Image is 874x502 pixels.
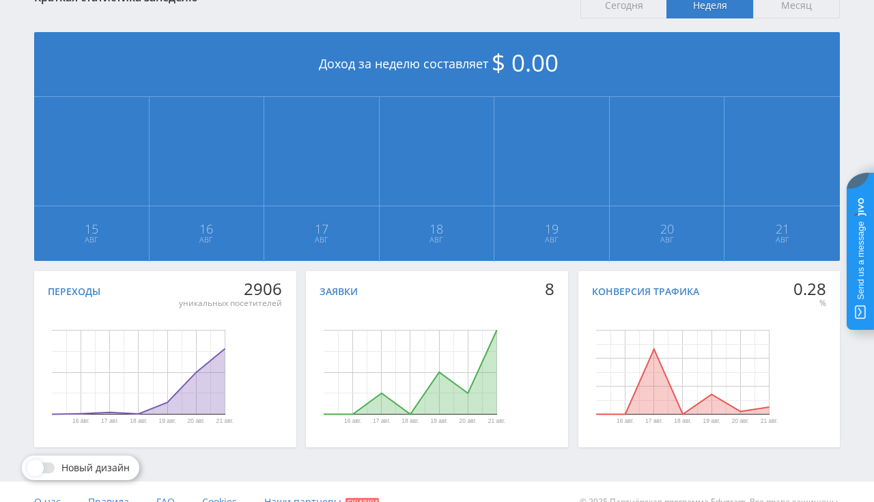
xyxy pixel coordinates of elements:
text: 19 авг. [158,418,175,425]
text: 21 авг. [488,418,505,425]
text: 19 авг. [703,418,720,425]
text: 16 авг. [344,418,361,425]
span: Авг [35,234,148,245]
span: Авг [380,234,494,245]
span: 21 [725,223,839,234]
svg: Диаграмма. [551,304,814,441]
div: 0.28 [793,279,826,298]
text: 18 авг. [674,418,691,425]
span: 15 [35,223,148,234]
span: Авг [150,234,264,245]
svg: Диаграмма. [279,304,541,441]
span: Авг [610,234,724,245]
text: 20 авг. [188,418,205,425]
text: 17 авг. [373,418,390,425]
div: 8 [545,279,554,298]
span: Новый дизайн [61,462,130,473]
div: Заявки [320,286,358,297]
span: 17 [265,223,378,234]
span: 18 [380,223,494,234]
text: 17 авг. [101,418,118,425]
text: 18 авг. [402,418,419,425]
div: Доход за неделю составляет [34,32,840,97]
div: уникальных посетителей [179,298,282,309]
span: Авг [495,234,608,245]
text: 21 авг. [760,418,777,425]
svg: Диаграмма. [7,304,270,441]
text: 20 авг. [460,418,477,425]
span: Авг [265,234,378,245]
text: 19 авг. [431,418,448,425]
text: 16 авг. [72,418,89,425]
text: 17 авг. [645,418,662,425]
text: 21 авг. [216,418,234,425]
span: 20 [610,223,724,234]
span: 19 [495,223,608,234]
span: $ 0.00 [492,46,559,79]
span: Авг [725,234,839,245]
span: 16 [150,223,264,234]
text: 20 авг. [731,418,748,425]
text: 18 авг. [130,418,147,425]
div: Конверсия трафика [592,286,699,297]
text: 16 авг. [616,418,633,425]
div: % [793,298,826,309]
div: 2906 [179,279,282,298]
div: Переходы [48,286,100,297]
